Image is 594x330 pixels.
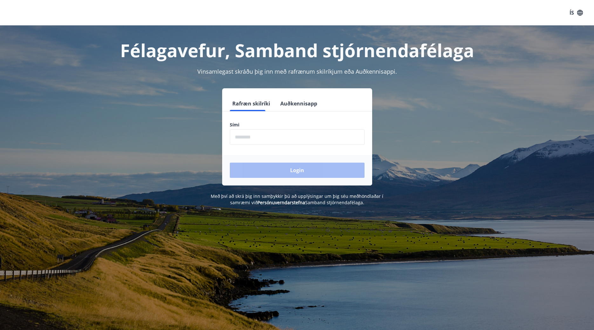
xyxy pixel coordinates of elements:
button: Auðkennisapp [278,96,320,111]
span: Með því að skrá þig inn samþykkir þú að upplýsingar um þig séu meðhöndlaðar í samræmi við Samband... [211,193,383,205]
a: Persónuverndarstefna [257,199,305,205]
button: Rafræn skilríki [230,96,273,111]
button: ÍS [566,7,586,18]
label: Sími [230,122,365,128]
span: Vinsamlegast skráðu þig inn með rafrænum skilríkjum eða Auðkennisappi. [197,68,397,75]
h1: Félagavefur, Samband stjórnendafélaga [76,38,518,62]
